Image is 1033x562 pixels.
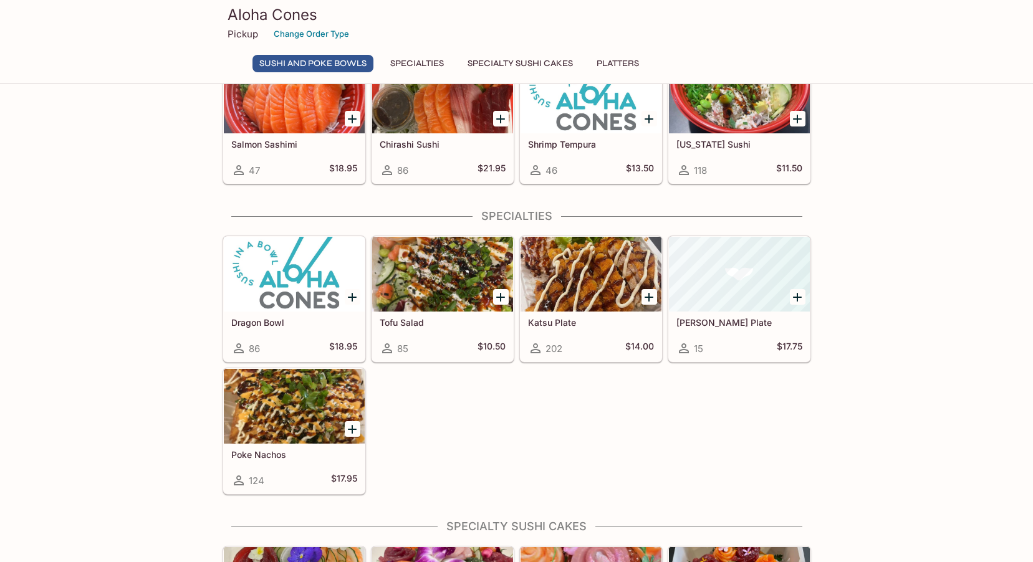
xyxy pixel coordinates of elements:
h5: Poke Nachos [231,449,357,460]
button: Add Poke Nachos [345,421,360,437]
h5: Tofu Salad [380,317,506,328]
h5: $14.00 [625,341,654,356]
button: Add California Sushi [790,111,805,126]
h5: $18.95 [329,163,357,178]
span: 118 [694,164,707,176]
div: Shrimp Tempura [521,59,661,133]
button: Add Hamachi Kama Plate [790,289,805,305]
h5: $17.95 [331,473,357,488]
div: Poke Nachos [224,369,365,444]
span: 202 [545,343,562,355]
div: Dragon Bowl [224,237,365,312]
a: Chirashi Sushi86$21.95 [372,58,514,184]
button: Specialty Sushi Cakes [461,55,580,72]
div: Tofu Salad [372,237,513,312]
a: [PERSON_NAME] Plate15$17.75 [668,236,810,362]
div: Salmon Sashimi [224,59,365,133]
h5: $18.95 [329,341,357,356]
button: Add Dragon Bowl [345,289,360,305]
a: Tofu Salad85$10.50 [372,236,514,362]
h5: $13.50 [626,163,654,178]
span: 46 [545,164,557,176]
span: 86 [397,164,408,176]
button: Change Order Type [268,24,355,44]
a: Salmon Sashimi47$18.95 [223,58,365,184]
a: [US_STATE] Sushi118$11.50 [668,58,810,184]
h5: Salmon Sashimi [231,139,357,150]
div: California Sushi [669,59,810,133]
span: 47 [249,164,260,176]
div: Chirashi Sushi [372,59,513,133]
div: Hamachi Kama Plate [669,237,810,312]
button: Add Shrimp Tempura [641,111,657,126]
a: Poke Nachos124$17.95 [223,368,365,494]
a: Shrimp Tempura46$13.50 [520,58,662,184]
h5: [PERSON_NAME] Plate [676,317,802,328]
h5: $10.50 [478,341,506,356]
h5: [US_STATE] Sushi [676,139,802,150]
button: Add Salmon Sashimi [345,111,360,126]
h5: $11.50 [776,163,802,178]
button: Sushi and Poke Bowls [252,55,373,72]
h5: $17.75 [777,341,802,356]
h3: Aloha Cones [228,5,806,24]
h5: $21.95 [478,163,506,178]
a: Dragon Bowl86$18.95 [223,236,365,362]
h5: Katsu Plate [528,317,654,328]
span: 86 [249,343,260,355]
button: Add Katsu Plate [641,289,657,305]
h5: Dragon Bowl [231,317,357,328]
span: 124 [249,475,264,487]
h5: Chirashi Sushi [380,139,506,150]
p: Pickup [228,28,258,40]
h4: Specialties [223,209,811,223]
a: Katsu Plate202$14.00 [520,236,662,362]
h5: Shrimp Tempura [528,139,654,150]
span: 85 [397,343,408,355]
button: Specialties [383,55,451,72]
button: Add Chirashi Sushi [493,111,509,126]
button: Platters [590,55,646,72]
div: Katsu Plate [521,237,661,312]
span: 15 [694,343,703,355]
h4: Specialty Sushi Cakes [223,520,811,533]
button: Add Tofu Salad [493,289,509,305]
